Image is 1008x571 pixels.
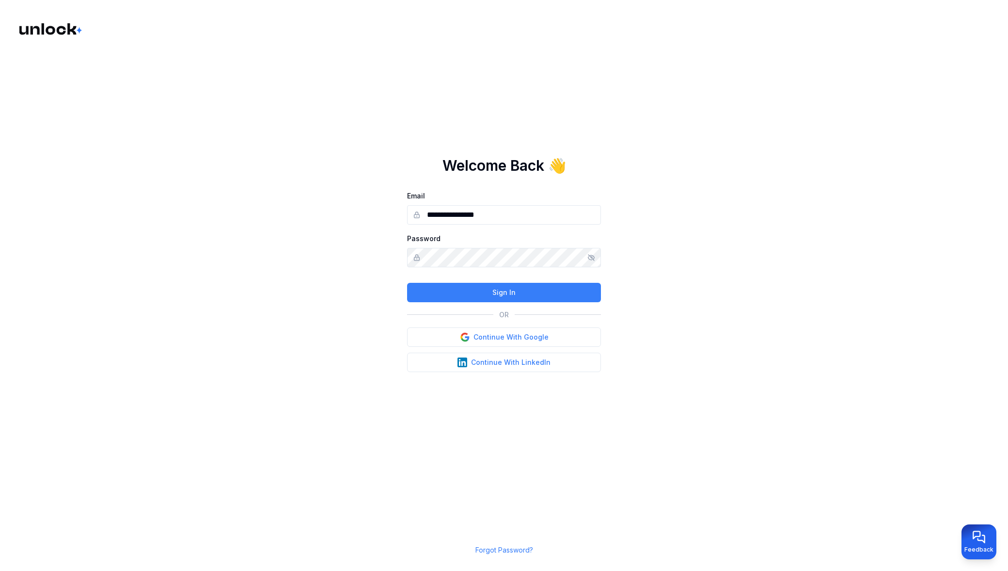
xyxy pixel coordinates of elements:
img: Logo [19,23,83,35]
a: Forgot Password? [475,546,533,554]
label: Email [407,192,425,200]
button: Continue With LinkedIn [407,353,601,372]
button: Show/hide password [587,254,595,261]
label: Password [407,234,441,243]
p: OR [499,310,509,320]
span: Feedback [964,546,993,554]
button: Sign In [407,283,601,302]
h1: Welcome Back 👋 [442,157,566,174]
button: Continue With Google [407,327,601,347]
button: Provide feedback [961,524,996,559]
